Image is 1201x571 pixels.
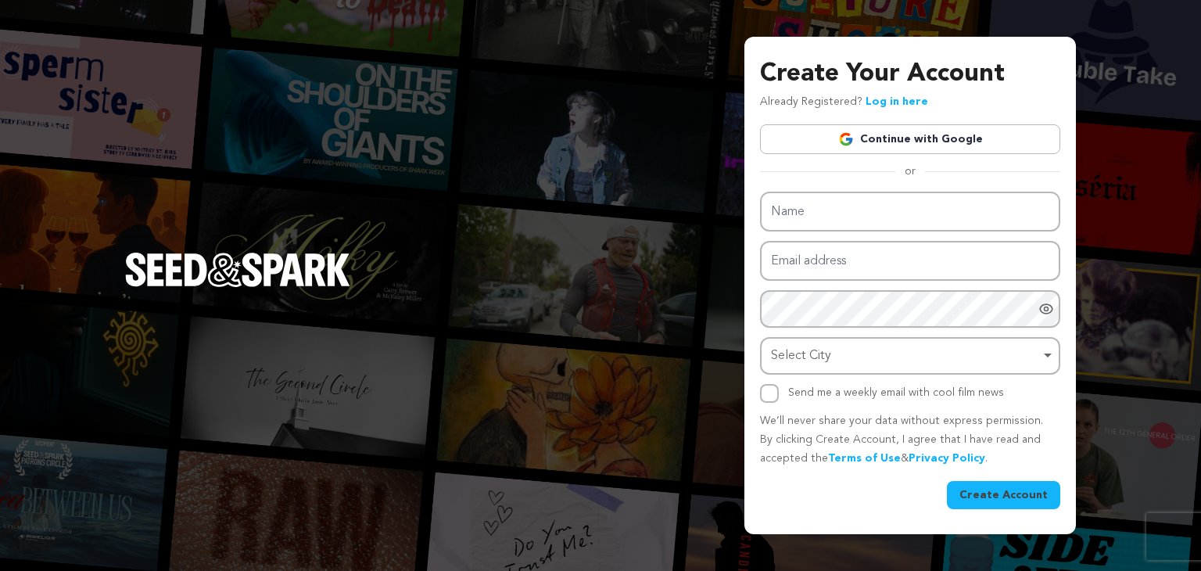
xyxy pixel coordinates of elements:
[909,453,985,464] a: Privacy Policy
[125,253,350,318] a: Seed&Spark Homepage
[760,93,928,112] p: Already Registered?
[760,241,1060,281] input: Email address
[771,345,1040,368] div: Select City
[838,131,854,147] img: Google logo
[788,387,1004,398] label: Send me a weekly email with cool film news
[760,56,1060,93] h3: Create Your Account
[895,163,925,179] span: or
[1038,301,1054,317] a: Show password as plain text. Warning: this will display your password on the screen.
[828,453,901,464] a: Terms of Use
[760,124,1060,154] a: Continue with Google
[866,96,928,107] a: Log in here
[947,481,1060,509] button: Create Account
[760,192,1060,232] input: Name
[125,253,350,287] img: Seed&Spark Logo
[760,412,1060,468] p: We’ll never share your data without express permission. By clicking Create Account, I agree that ...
